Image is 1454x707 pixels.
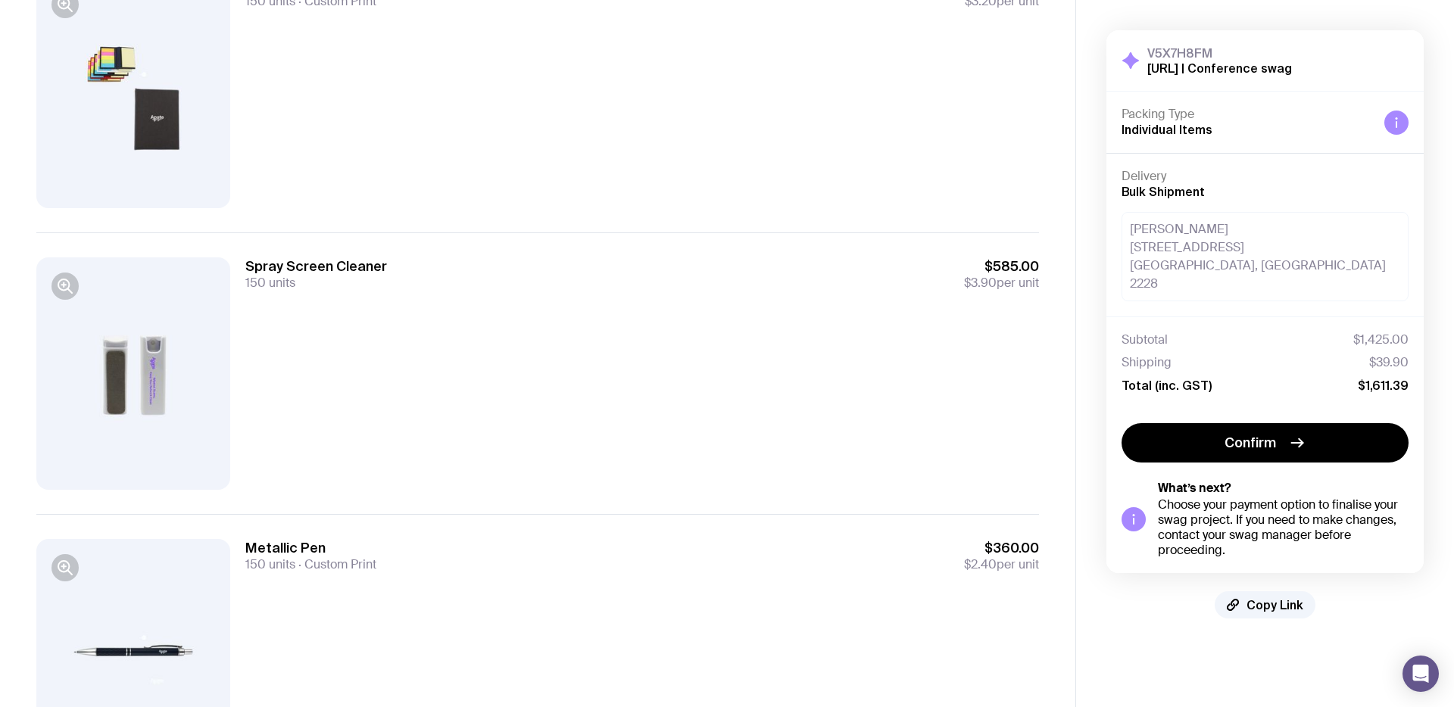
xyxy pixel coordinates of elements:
[1122,185,1205,198] span: Bulk Shipment
[1403,656,1439,692] div: Open Intercom Messenger
[245,257,387,276] h3: Spray Screen Cleaner
[1122,332,1168,347] span: Subtotal
[964,276,1039,291] span: per unit
[1122,355,1172,370] span: Shipping
[245,539,376,557] h3: Metallic Pen
[1247,597,1303,612] span: Copy Link
[1158,481,1409,496] h5: What’s next?
[1158,497,1409,558] div: Choose your payment option to finalise your swag project. If you need to make changes, contact yo...
[1122,212,1409,301] div: [PERSON_NAME] [STREET_ADDRESS] [GEOGRAPHIC_DATA], [GEOGRAPHIC_DATA] 2228
[1358,378,1409,393] span: $1,611.39
[1353,332,1409,347] span: $1,425.00
[295,556,376,572] span: Custom Print
[1369,355,1409,370] span: $39.90
[1122,169,1409,184] h4: Delivery
[1122,107,1372,122] h4: Packing Type
[1122,378,1212,393] span: Total (inc. GST)
[245,556,295,572] span: 150 units
[964,539,1039,557] span: $360.00
[1147,61,1292,76] h2: [URL] | Conference swag
[1215,591,1315,618] button: Copy Link
[964,556,997,572] span: $2.40
[964,557,1039,572] span: per unit
[1147,45,1292,61] h3: V5X7H8FM
[245,275,295,291] span: 150 units
[1122,123,1212,136] span: Individual Items
[964,275,997,291] span: $3.90
[964,257,1039,276] span: $585.00
[1122,423,1409,463] button: Confirm
[1225,434,1276,452] span: Confirm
